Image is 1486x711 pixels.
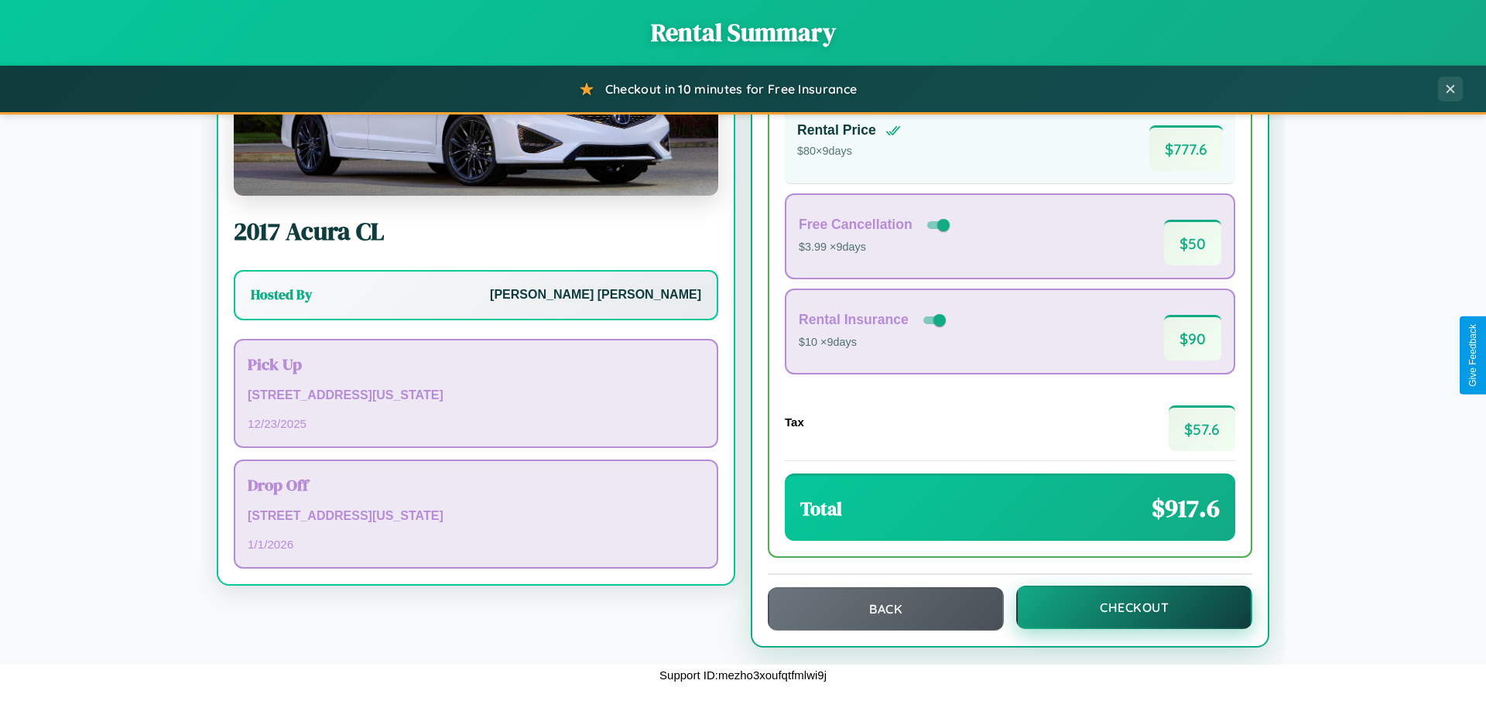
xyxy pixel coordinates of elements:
p: $10 × 9 days [799,333,949,353]
p: 12 / 23 / 2025 [248,413,704,434]
span: $ 777.6 [1149,125,1223,171]
p: 1 / 1 / 2026 [248,534,704,555]
h3: Total [800,496,842,521]
div: Give Feedback [1467,324,1478,387]
h2: 2017 Acura CL [234,214,718,248]
p: [PERSON_NAME] [PERSON_NAME] [490,284,701,306]
h3: Drop Off [248,473,704,496]
p: Support ID: mezho3xoufqtfmlwi9j [659,665,827,685]
h3: Pick Up [248,353,704,375]
h4: Tax [785,415,804,429]
button: Back [768,587,1004,631]
p: $3.99 × 9 days [799,238,953,258]
p: [STREET_ADDRESS][US_STATE] [248,505,704,528]
p: [STREET_ADDRESS][US_STATE] [248,385,704,407]
h3: Hosted By [251,285,312,304]
h4: Free Cancellation [799,217,912,233]
p: $ 80 × 9 days [797,142,901,162]
img: Acura CL [234,41,718,196]
span: $ 50 [1164,220,1221,265]
button: Checkout [1016,586,1252,629]
h4: Rental Insurance [799,312,909,328]
span: $ 917.6 [1152,491,1220,525]
span: Checkout in 10 minutes for Free Insurance [605,81,857,97]
span: $ 57.6 [1169,405,1235,451]
h4: Rental Price [797,122,876,138]
span: $ 90 [1164,315,1221,361]
h1: Rental Summary [15,15,1471,50]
